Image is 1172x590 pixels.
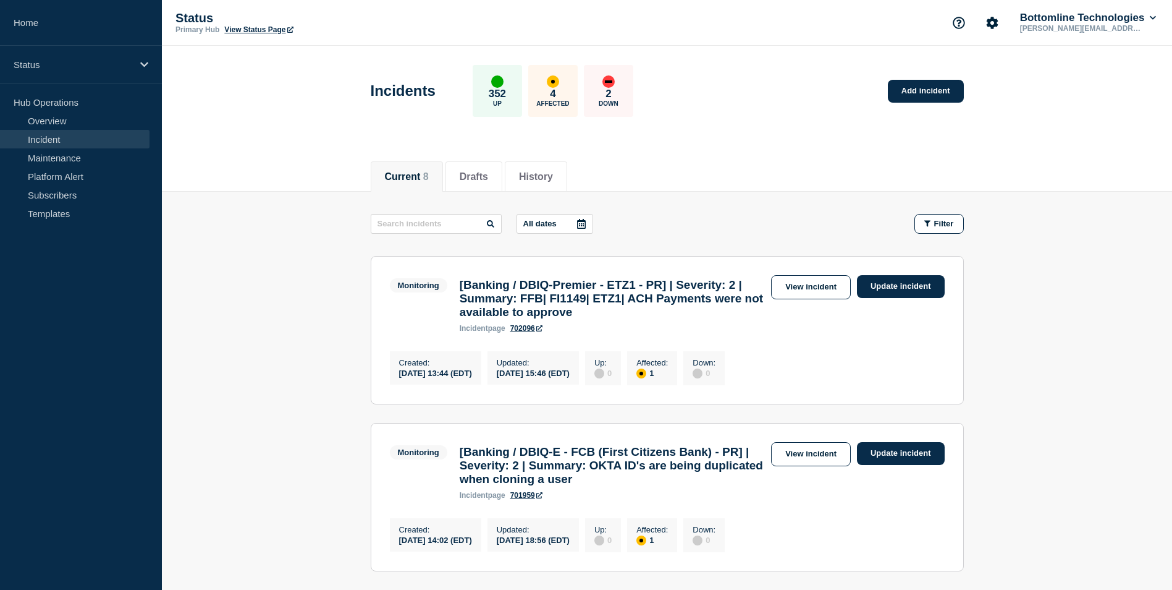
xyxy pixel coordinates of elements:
p: Up : [594,358,612,367]
span: Monitoring [390,445,447,460]
div: 1 [636,367,668,378]
div: 0 [693,534,715,545]
div: [DATE] 13:44 (EDT) [399,367,472,378]
p: Down : [693,358,715,367]
input: Search incidents [371,214,502,234]
a: Add incident [888,80,964,103]
span: incident [460,324,488,333]
p: Primary Hub [175,25,219,34]
p: Up [493,100,502,107]
button: Drafts [460,171,488,182]
h3: [Banking / DBIQ-E - FCB (First Citizens Bank) - PR] | Severity: 2 | Summary: OKTA ID's are being ... [460,445,765,486]
p: Affected [536,100,569,107]
div: 0 [594,367,612,378]
div: 1 [636,534,668,545]
div: [DATE] 15:46 (EDT) [497,367,570,378]
p: Affected : [636,358,668,367]
p: Status [175,11,423,25]
div: affected [636,369,646,378]
div: disabled [693,536,702,545]
p: 352 [489,88,506,100]
a: View incident [771,275,851,299]
a: Update incident [857,442,945,465]
p: Up : [594,525,612,534]
p: Updated : [497,358,570,367]
span: 8 [423,171,429,182]
p: Status [14,59,132,70]
span: Filter [934,219,954,228]
a: Update incident [857,275,945,298]
div: disabled [693,369,702,378]
div: 0 [594,534,612,545]
div: down [602,75,615,88]
button: Bottomline Technologies [1018,12,1158,24]
div: affected [547,75,559,88]
div: disabled [594,369,604,378]
p: page [460,324,505,333]
button: Current 8 [385,171,429,182]
button: Filter [914,214,964,234]
a: View Status Page [224,25,293,34]
div: [DATE] 18:56 (EDT) [497,534,570,545]
h1: Incidents [371,82,436,100]
button: All dates [516,214,593,234]
a: 701959 [510,491,542,500]
div: disabled [594,536,604,545]
button: Account settings [979,10,1005,36]
div: affected [636,536,646,545]
p: Updated : [497,525,570,534]
a: 702096 [510,324,542,333]
a: View incident [771,442,851,466]
p: Created : [399,358,472,367]
p: Down : [693,525,715,534]
button: History [519,171,553,182]
span: incident [460,491,488,500]
div: up [491,75,504,88]
p: 2 [605,88,611,100]
p: [PERSON_NAME][EMAIL_ADDRESS][PERSON_NAME][DOMAIN_NAME] [1018,24,1146,33]
div: 0 [693,367,715,378]
p: Affected : [636,525,668,534]
div: [DATE] 14:02 (EDT) [399,534,472,545]
h3: [Banking / DBIQ-Premier - ETZ1 - PR] | Severity: 2 | Summary: FFB| FI1149| ETZ1| ACH Payments wer... [460,278,765,319]
p: page [460,491,505,500]
p: 4 [550,88,555,100]
button: Support [946,10,972,36]
p: Down [599,100,618,107]
p: All dates [523,219,557,228]
p: Created : [399,525,472,534]
span: Monitoring [390,278,447,293]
